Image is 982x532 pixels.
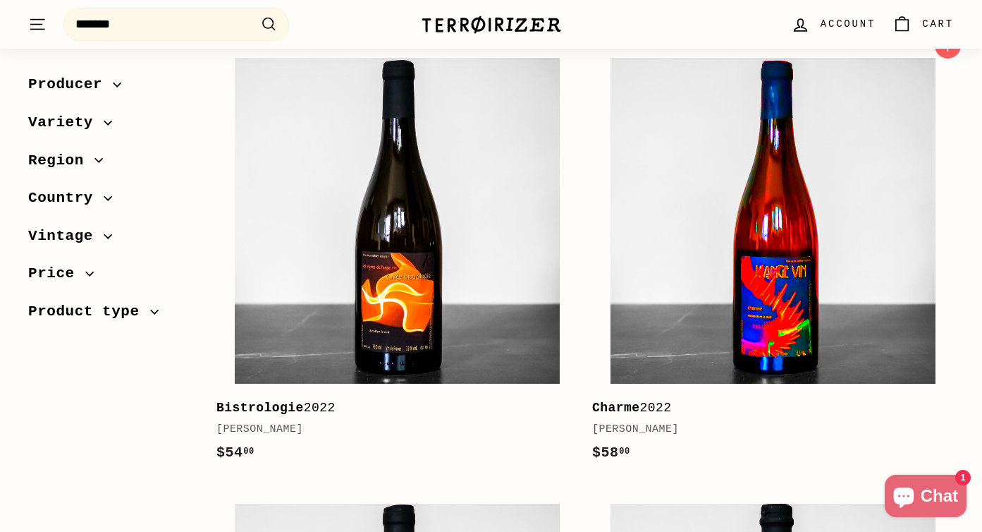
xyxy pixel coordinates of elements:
[880,475,971,521] inbox-online-store-chat: Shopify online store chat
[28,186,104,210] span: Country
[28,262,85,286] span: Price
[216,421,564,438] div: [PERSON_NAME]
[216,401,304,415] b: Bistrologie
[216,398,564,418] div: 2022
[592,401,640,415] b: Charme
[28,107,194,145] button: Variety
[28,148,94,172] span: Region
[821,16,876,32] span: Account
[592,445,630,461] span: $58
[28,69,194,107] button: Producer
[782,4,884,45] a: Account
[28,220,194,258] button: Vintage
[592,40,954,478] a: Charme2022[PERSON_NAME]
[216,40,578,478] a: Bistrologie2022[PERSON_NAME]
[28,73,113,97] span: Producer
[28,258,194,296] button: Price
[243,447,254,457] sup: 00
[884,4,962,45] a: Cart
[592,421,940,438] div: [PERSON_NAME]
[619,447,630,457] sup: 00
[592,398,940,418] div: 2022
[28,296,194,334] button: Product type
[28,111,104,135] span: Variety
[28,183,194,221] button: Country
[216,445,254,461] span: $54
[28,300,150,324] span: Product type
[922,16,954,32] span: Cart
[28,224,104,248] span: Vintage
[28,145,194,183] button: Region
